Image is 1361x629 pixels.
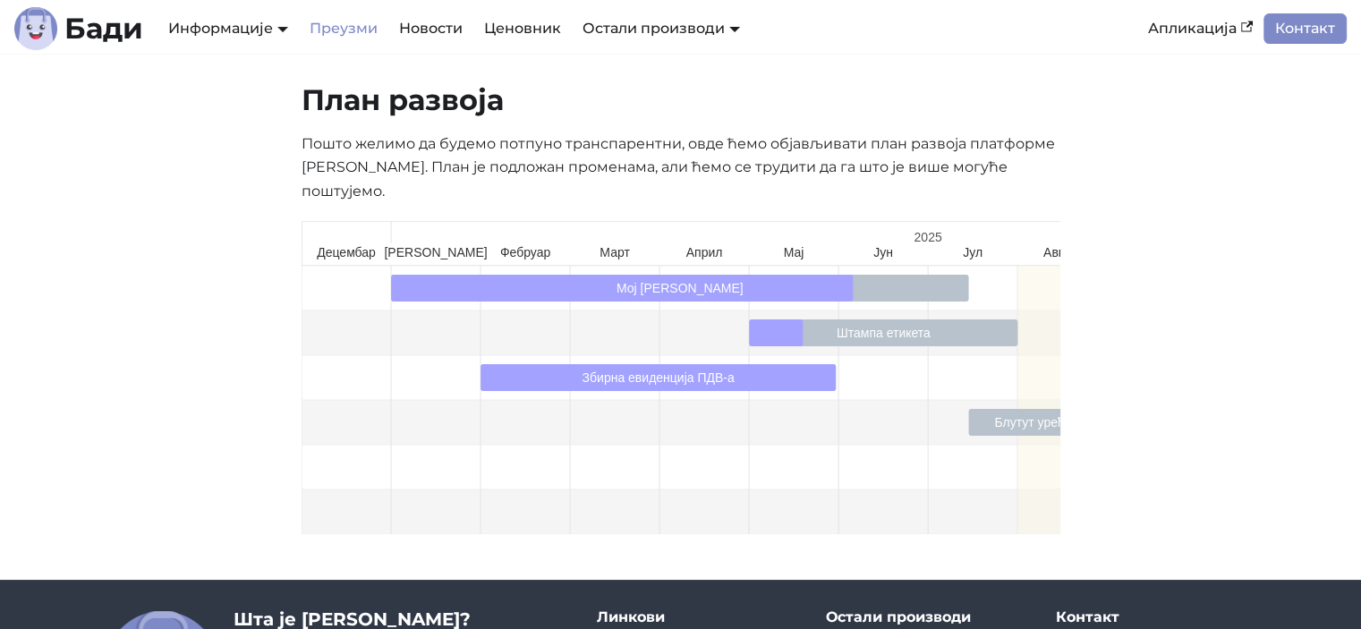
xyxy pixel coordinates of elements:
a: Новости [388,13,473,44]
a: Преузми [299,13,388,44]
a: Контакт [1263,13,1347,44]
h1: План развоја [302,82,1060,118]
a: ЛогоБади [14,7,143,50]
a: Информације [168,20,288,37]
p: Пошто желимо да будемо потпуно транспарентни, овде ћемо објављивати план развоја платформе [PERSO... [302,132,1060,203]
img: Лого [14,7,57,50]
div: Контакт [1056,608,1257,626]
b: Бади [64,14,143,43]
div: Остали производи [826,608,1027,626]
a: Ценовник [473,13,572,44]
a: Апликација [1137,13,1263,44]
a: Остали производи [583,20,740,37]
div: Линкови [597,608,798,626]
